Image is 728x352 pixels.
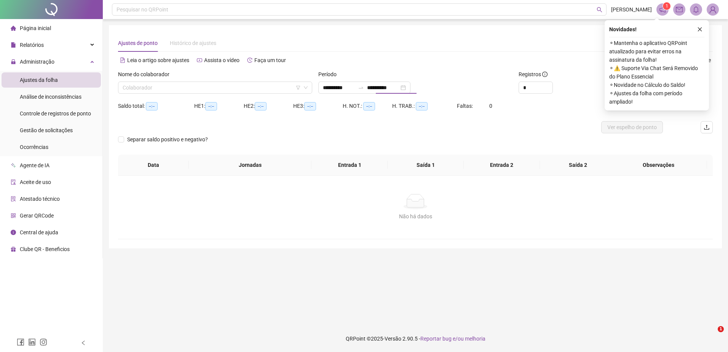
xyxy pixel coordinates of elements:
span: filter [296,85,300,90]
div: H. NOT.: [343,102,392,110]
span: search [597,7,602,13]
div: Não há dados [127,212,704,221]
span: Histórico de ajustes [170,40,216,46]
span: Reportar bug e/ou melhoria [420,336,485,342]
th: Saída 1 [388,155,464,176]
span: Agente de IA [20,162,49,168]
span: Ocorrências [20,144,48,150]
sup: 1 [663,2,671,10]
div: Saldo total: [118,102,194,110]
span: 0 [489,103,492,109]
span: Gerar QRCode [20,213,54,219]
span: --:-- [416,102,428,110]
span: --:-- [255,102,267,110]
span: Observações [616,161,701,169]
span: Versão [385,336,401,342]
span: Atestado técnico [20,196,60,202]
span: ⚬ Novidade no Cálculo do Saldo! [609,81,704,89]
span: linkedin [28,338,36,346]
span: 1 [666,3,668,9]
span: Central de ajuda [20,229,58,235]
span: Ajustes de ponto [118,40,158,46]
div: H. TRAB.: [392,102,457,110]
span: info-circle [542,72,548,77]
span: file [11,42,16,48]
span: file-text [120,58,125,63]
span: Leia o artigo sobre ajustes [127,57,189,63]
footer: QRPoint © 2025 - 2.90.5 - [103,325,728,352]
th: Entrada 1 [311,155,388,176]
span: lock [11,59,16,64]
span: close [697,27,702,32]
span: swap-right [358,85,364,91]
span: bell [693,6,699,13]
iframe: Intercom live chat [702,326,720,344]
span: [PERSON_NAME] [611,5,652,14]
span: Faça um tour [254,57,286,63]
span: Novidades ! [609,25,637,34]
span: Gestão de solicitações [20,127,73,133]
span: --:-- [146,102,158,110]
span: Aceite de uso [20,179,51,185]
span: facebook [17,338,24,346]
span: ⚬ ⚠️ Suporte Via Chat Será Removido do Plano Essencial [609,64,704,81]
div: HE 2: [244,102,293,110]
div: HE 1: [194,102,244,110]
span: upload [704,124,710,130]
span: notification [659,6,666,13]
span: down [303,85,308,90]
span: history [247,58,252,63]
span: home [11,26,16,31]
span: Administração [20,59,54,65]
span: instagram [40,338,47,346]
span: 1 [718,326,724,332]
span: Análise de inconsistências [20,94,81,100]
span: mail [676,6,683,13]
span: Separar saldo positivo e negativo? [124,135,211,144]
label: Período [318,70,342,78]
img: 85973 [707,4,718,15]
span: audit [11,179,16,185]
th: Observações [610,155,707,176]
span: ⚬ Mantenha o aplicativo QRPoint atualizado para evitar erros na assinatura da folha! [609,39,704,64]
span: gift [11,246,16,252]
span: --:-- [304,102,316,110]
span: info-circle [11,230,16,235]
span: Faltas: [457,103,474,109]
span: Relatórios [20,42,44,48]
span: Ajustes da folha [20,77,58,83]
th: Saída 2 [540,155,616,176]
span: Assista o vídeo [204,57,239,63]
span: --:-- [205,102,217,110]
th: Data [118,155,189,176]
div: HE 3: [293,102,343,110]
th: Jornadas [189,155,311,176]
span: Clube QR - Beneficios [20,246,70,252]
label: Nome do colaborador [118,70,174,78]
span: Página inicial [20,25,51,31]
th: Entrada 2 [464,155,540,176]
span: youtube [197,58,202,63]
span: ⚬ Ajustes da folha com período ampliado! [609,89,704,106]
span: Controle de registros de ponto [20,110,91,117]
span: Registros [519,70,548,78]
span: to [358,85,364,91]
span: solution [11,196,16,202]
span: qrcode [11,213,16,218]
span: left [81,340,86,346]
button: Ver espelho de ponto [601,121,663,133]
span: --:-- [363,102,375,110]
